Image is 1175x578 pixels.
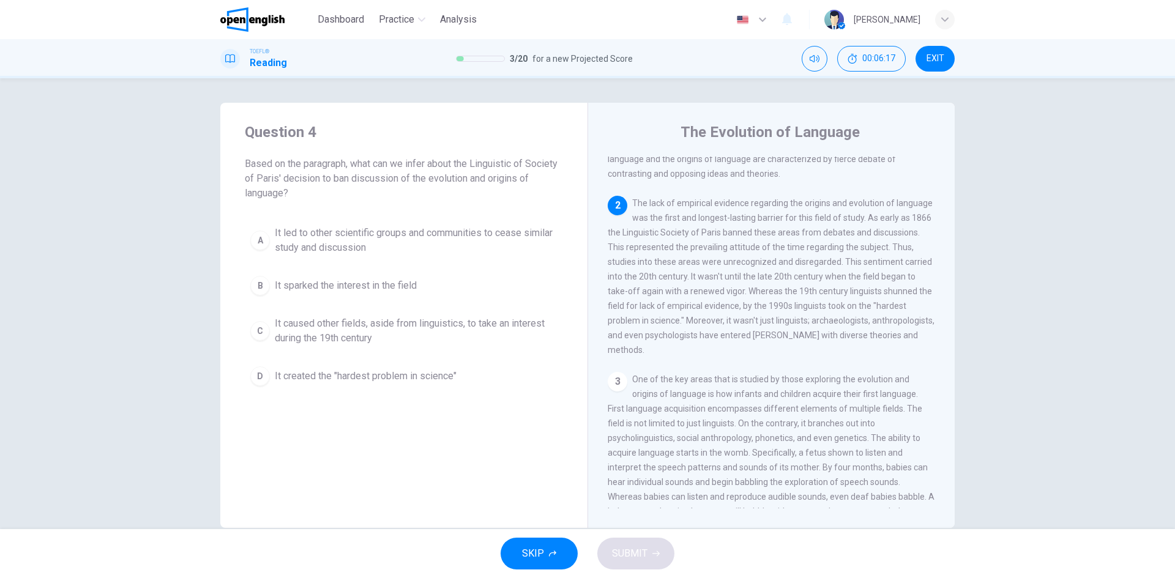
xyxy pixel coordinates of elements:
button: Analysis [435,9,482,31]
span: Analysis [440,12,477,27]
div: D [250,366,270,386]
img: OpenEnglish logo [220,7,285,32]
h4: The Evolution of Language [681,122,860,142]
h4: Question 4 [245,122,563,142]
button: CIt caused other fields, aside from linguistics, to take an interest during the 19th century [245,311,563,351]
button: 00:06:17 [837,46,906,72]
div: 2 [608,196,627,215]
span: 3 / 20 [510,51,528,66]
button: SKIP [501,538,578,569]
span: SKIP [522,545,544,562]
div: B [250,276,270,295]
span: 00:06:17 [862,54,895,64]
div: [PERSON_NAME] [854,12,920,27]
a: OpenEnglish logo [220,7,313,32]
button: EXIT [916,46,955,72]
span: Based on the paragraph, what can we infer about the Linguistic of Society of Paris' decision to b... [245,157,563,201]
span: It created the "hardest problem in science" [275,369,457,383]
span: Practice [379,12,414,27]
span: EXIT [927,54,944,64]
button: BIt sparked the interest in the field [245,270,563,301]
div: 3 [608,372,627,391]
div: Mute [802,46,827,72]
span: It sparked the interest in the field [275,278,417,293]
div: C [250,321,270,341]
span: One of the key areas that is studied by those exploring the evolution and origins of language is ... [608,374,934,546]
button: Dashboard [313,9,369,31]
img: en [735,15,750,24]
span: for a new Projected Score [532,51,633,66]
span: The lack of empirical evidence regarding the origins and evolution of language was the first and ... [608,198,934,355]
span: TOEFL® [250,47,269,56]
button: Practice [374,9,430,31]
span: Dashboard [318,12,364,27]
button: DIt created the "hardest problem in science" [245,361,563,391]
div: A [250,231,270,250]
div: Hide [837,46,906,72]
span: It caused other fields, aside from linguistics, to take an interest during the 19th century [275,316,558,346]
span: It led to other scientific groups and communities to cease similar study and discussion [275,226,558,255]
h1: Reading [250,56,287,70]
img: Profile picture [824,10,844,29]
button: AIt led to other scientific groups and communities to cease similar study and discussion [245,220,563,261]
